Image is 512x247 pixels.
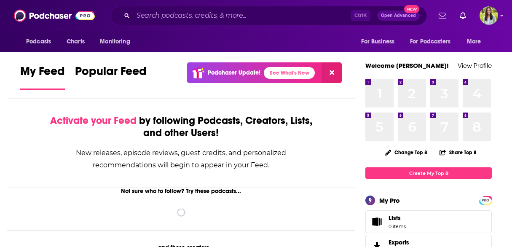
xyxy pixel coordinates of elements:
span: Monitoring [100,36,130,48]
a: PRO [480,197,491,203]
span: Logged in as meaghanyoungblood [480,6,498,25]
button: Show profile menu [480,6,498,25]
div: New releases, episode reviews, guest credits, and personalized recommendations will begin to appe... [49,147,313,171]
span: 0 items [389,223,406,229]
button: open menu [355,34,405,50]
button: open menu [405,34,463,50]
div: Not sure who to follow? Try these podcasts... [7,188,355,195]
a: See What's New [264,67,315,79]
span: Charts [67,36,85,48]
a: Charts [61,34,90,50]
span: My Feed [20,64,65,83]
div: by following Podcasts, Creators, Lists, and other Users! [49,115,313,139]
button: Open AdvancedNew [377,11,420,21]
span: PRO [480,197,491,204]
button: Change Top 8 [380,147,432,158]
span: Open Advanced [381,13,416,18]
span: Popular Feed [75,64,147,83]
a: Create My Top 8 [365,167,492,179]
button: open menu [461,34,492,50]
a: Show notifications dropdown [435,8,450,23]
span: Lists [368,216,385,228]
img: Podchaser - Follow, Share and Rate Podcasts [14,8,95,24]
a: Popular Feed [75,64,147,90]
span: For Podcasters [410,36,450,48]
a: Lists [365,210,492,233]
a: Show notifications dropdown [456,8,469,23]
button: open menu [94,34,141,50]
span: Podcasts [26,36,51,48]
a: My Feed [20,64,65,90]
p: Podchaser Update! [208,69,260,76]
span: Exports [389,239,409,246]
button: Share Top 8 [439,144,477,161]
span: More [467,36,481,48]
span: For Business [361,36,394,48]
button: open menu [20,34,62,50]
span: Lists [389,214,401,222]
a: View Profile [458,62,492,70]
input: Search podcasts, credits, & more... [133,9,351,22]
span: Ctrl K [351,10,370,21]
a: Welcome [PERSON_NAME]! [365,62,449,70]
div: My Pro [379,196,400,204]
span: Lists [389,214,406,222]
img: User Profile [480,6,498,25]
span: Activate your Feed [50,114,137,127]
div: Search podcasts, credits, & more... [110,6,427,25]
span: New [404,5,419,13]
